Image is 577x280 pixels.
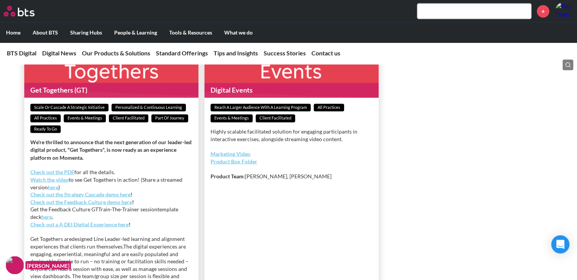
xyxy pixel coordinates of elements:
a: Contact us [311,49,340,57]
a: Check out the PDF [30,168,74,175]
label: What we do [218,23,259,42]
a: here [48,184,58,190]
a: Standard Offerings [156,49,208,57]
a: here [41,213,52,220]
span: Client facilitated [109,114,148,122]
a: Check out the Strategy Cascade demo here [30,191,130,197]
label: Tools & Resources [163,23,218,42]
label: About BTS [27,23,64,42]
a: Check out a A DEI Digital Experience here [30,221,129,227]
a: Profile [555,2,573,20]
strong: ! [130,191,132,197]
span: Events & Meetings [64,114,106,122]
span: Ready to go [30,125,61,133]
a: BTS Digital [7,49,36,57]
p: for all the details. to see Get Togethers in action! (Share a streamed version ) Get the Feedback... [30,168,192,228]
a: Marketing Video [211,150,250,157]
a: Digital News [42,49,76,57]
em: Train-The-Trainer session [98,206,157,212]
a: Product Box Folder [211,158,257,164]
figcaption: [PERSON_NAME] [25,261,71,270]
span: Client facilitated [256,114,295,122]
img: F [6,256,24,274]
a: Tips and Insights [214,49,258,57]
span: Personalized & Continuous Learning [112,104,186,112]
em: The digital experiences are engaging, experiential, meaningful and are easily populated and deplo... [30,243,186,264]
span: Events & Meetings [211,114,253,122]
p: [PERSON_NAME], [PERSON_NAME] [211,172,373,180]
span: Reach a Larger Audience With a Learning Program [211,104,311,112]
div: Open Intercom Messenger [551,235,569,253]
a: Check out the Feedback Culture demo here [30,198,132,205]
img: Picc Chen [555,2,573,20]
strong: ! [129,221,130,227]
strong: ! [132,198,134,205]
span: Part of Journey [151,114,188,122]
a: Success Stories [264,49,306,57]
strong: Product Team: [211,173,245,179]
a: Go home [4,6,49,16]
h1: Get Togethers (GT) [24,83,198,98]
a: Our Products & Solutions [82,49,150,57]
img: BTS Logo [4,6,35,16]
label: Sharing Hubs [64,23,108,42]
strong: We're thrilled to announce that the next generation of our leader-led digital product, "Get Toget... [30,139,192,160]
em: Get Togethers are [30,235,72,242]
a: + [537,5,549,17]
span: All practices [314,104,344,112]
p: Highly scalable facilitated solution for engaging participants in interactive exercises, alongsid... [211,128,373,143]
span: Scale or Cascade a Strategic Initiative [30,104,108,112]
label: People & Learning [108,23,163,42]
h1: Digital Events [204,83,379,98]
strong: . [52,213,53,220]
span: All practices [30,114,61,122]
a: Watch the video [30,176,69,182]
